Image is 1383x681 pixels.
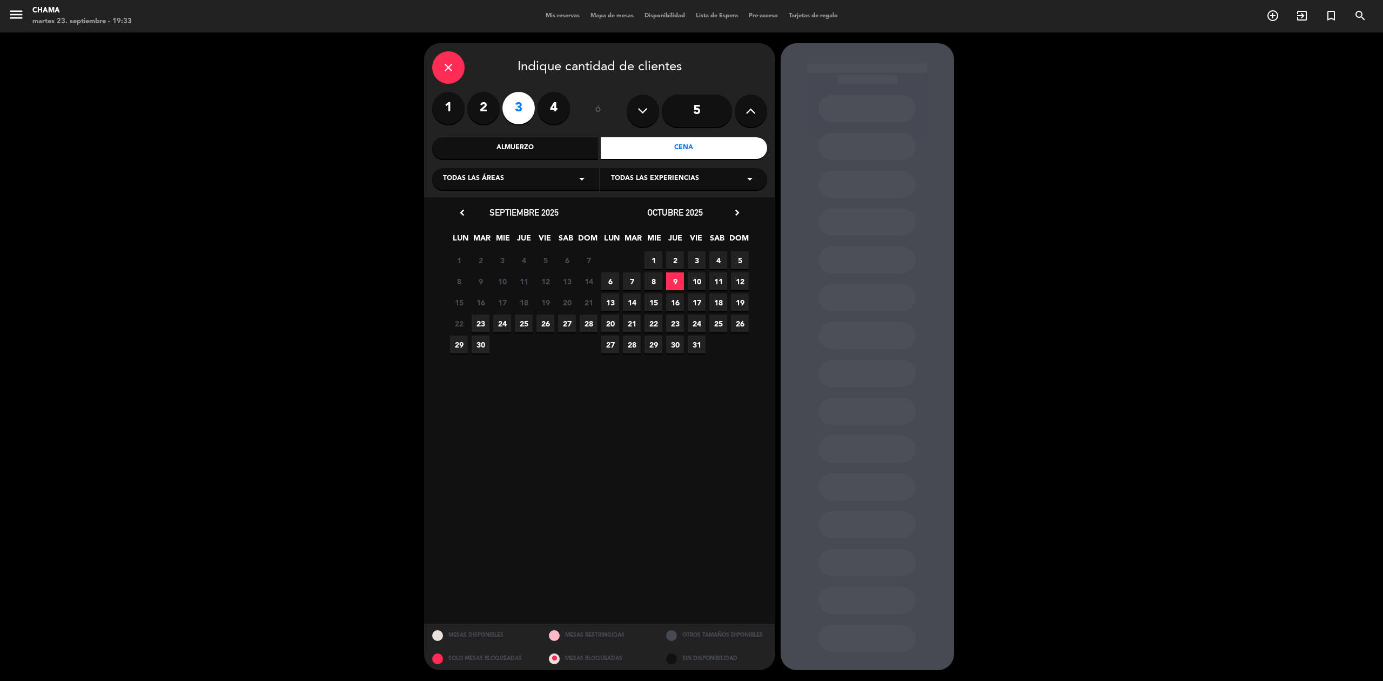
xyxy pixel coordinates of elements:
span: 5 [536,251,554,269]
span: DOM [578,232,596,250]
span: MIE [494,232,512,250]
span: 1 [450,251,468,269]
span: 14 [580,272,597,290]
span: 25 [709,315,727,332]
span: 13 [558,272,576,290]
span: 13 [601,293,619,311]
span: 29 [450,336,468,353]
span: 23 [472,315,489,332]
span: 6 [601,272,619,290]
div: MESAS BLOQUEADAS [541,647,658,670]
span: 30 [666,336,684,353]
span: 12 [731,272,749,290]
span: 30 [472,336,489,353]
span: 29 [644,336,662,353]
span: 1 [644,251,662,269]
span: Pre-acceso [743,13,783,19]
span: 2 [666,251,684,269]
div: ó [581,92,616,130]
span: 14 [623,293,641,311]
label: 2 [467,92,500,124]
span: Tarjetas de regalo [783,13,843,19]
span: MAR [473,232,491,250]
span: 27 [558,315,576,332]
span: 8 [644,272,662,290]
span: DOM [729,232,747,250]
span: VIE [536,232,554,250]
span: JUE [666,232,684,250]
span: 18 [709,293,727,311]
span: 17 [688,293,706,311]
i: arrow_drop_down [743,172,756,185]
i: chevron_left [456,207,468,218]
i: search [1354,9,1367,22]
span: 22 [644,315,662,332]
span: 16 [472,293,489,311]
i: exit_to_app [1295,9,1308,22]
span: MAR [624,232,642,250]
span: 4 [709,251,727,269]
div: martes 23. septiembre - 19:33 [32,16,132,27]
span: 12 [536,272,554,290]
i: add_circle_outline [1266,9,1279,22]
div: Cena [601,137,767,159]
span: octubre 2025 [647,207,703,218]
div: OTROS TAMAÑOS DIPONIBLES [658,624,775,647]
span: 17 [493,293,511,311]
div: CHAMA [32,5,132,16]
span: Mis reservas [540,13,585,19]
div: SOLO MESAS BLOQUEADAS [424,647,541,670]
span: 8 [450,272,468,290]
span: LUN [603,232,621,250]
i: turned_in_not [1325,9,1338,22]
button: menu [8,6,24,26]
i: close [442,61,455,74]
span: Todas las experiencias [611,173,699,184]
span: 26 [731,315,749,332]
span: Disponibilidad [639,13,690,19]
span: SAB [557,232,575,250]
span: 28 [580,315,597,332]
span: 16 [666,293,684,311]
span: 22 [450,315,468,332]
span: septiembre 2025 [489,207,559,218]
span: 11 [709,272,727,290]
span: 18 [515,293,533,311]
span: 3 [493,251,511,269]
div: MESAS DISPONIBLES [424,624,541,647]
span: Todas las áreas [443,173,504,184]
span: 15 [644,293,662,311]
span: 21 [623,315,641,332]
span: 5 [731,251,749,269]
span: 10 [493,272,511,290]
span: 9 [666,272,684,290]
i: arrow_drop_down [575,172,588,185]
span: 2 [472,251,489,269]
span: Mapa de mesas [585,13,639,19]
span: 10 [688,272,706,290]
span: 21 [580,293,597,311]
span: 20 [601,315,619,332]
label: 1 [432,92,465,124]
span: 23 [666,315,684,332]
span: 7 [623,272,641,290]
span: 19 [536,293,554,311]
span: 3 [688,251,706,269]
span: 27 [601,336,619,353]
span: 24 [688,315,706,332]
div: Indique cantidad de clientes [432,51,767,84]
span: 11 [515,272,533,290]
span: 7 [580,251,597,269]
span: 20 [558,293,576,311]
label: 3 [502,92,535,124]
span: LUN [452,232,469,250]
span: 6 [558,251,576,269]
span: SAB [708,232,726,250]
span: 25 [515,315,533,332]
i: menu [8,6,24,23]
div: Almuerzo [432,137,599,159]
span: 19 [731,293,749,311]
span: Lista de Espera [690,13,743,19]
span: 28 [623,336,641,353]
span: 26 [536,315,554,332]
